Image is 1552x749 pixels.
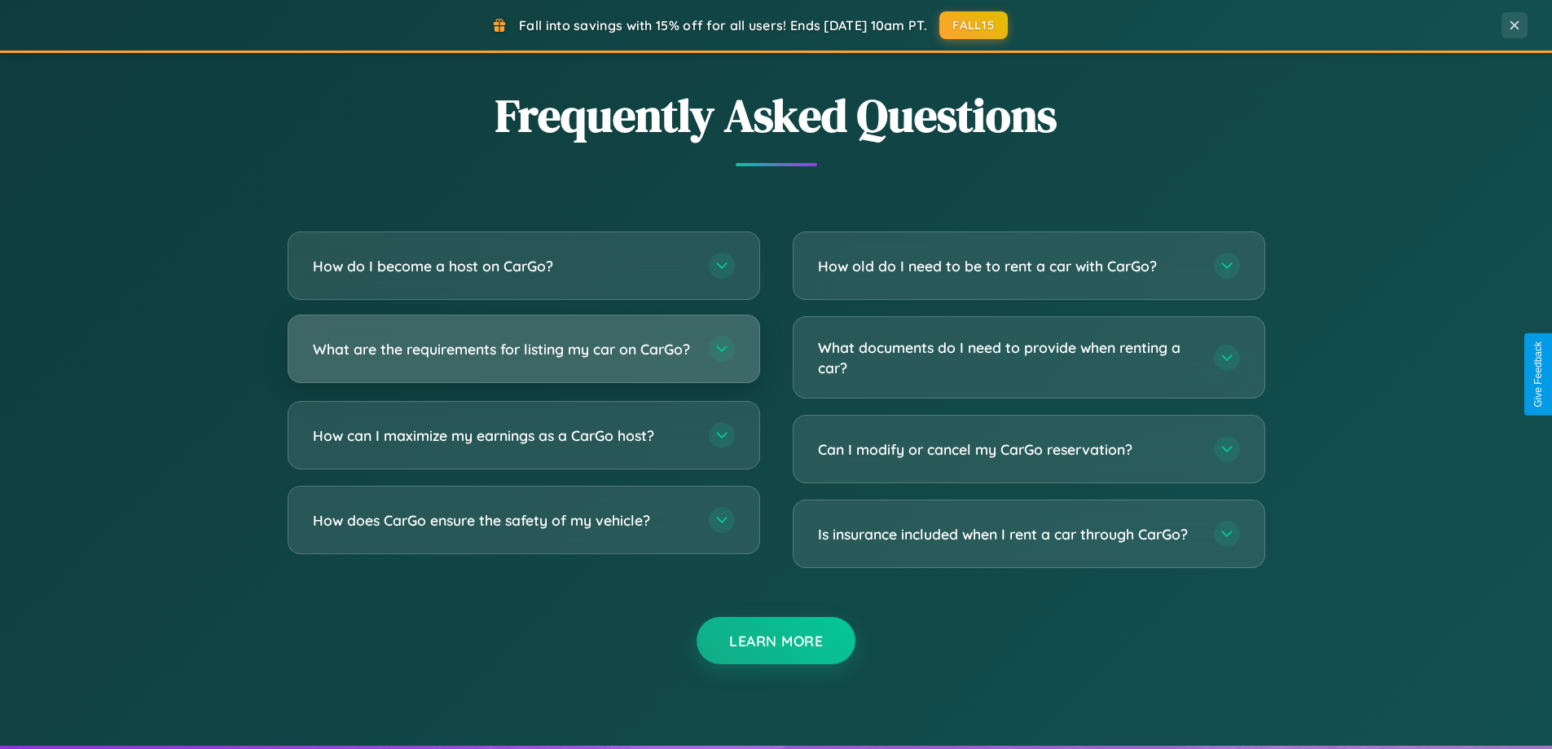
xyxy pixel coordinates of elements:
[818,524,1198,544] h3: Is insurance included when I rent a car through CarGo?
[313,510,692,531] h3: How does CarGo ensure the safety of my vehicle?
[313,339,692,359] h3: What are the requirements for listing my car on CarGo?
[818,337,1198,377] h3: What documents do I need to provide when renting a car?
[939,11,1008,39] button: FALL15
[697,617,855,664] button: Learn More
[1532,341,1544,408] div: Give Feedback
[313,425,692,446] h3: How can I maximize my earnings as a CarGo host?
[818,256,1198,276] h3: How old do I need to be to rent a car with CarGo?
[313,256,692,276] h3: How do I become a host on CarGo?
[818,439,1198,460] h3: Can I modify or cancel my CarGo reservation?
[519,17,927,33] span: Fall into savings with 15% off for all users! Ends [DATE] 10am PT.
[288,84,1265,147] h2: Frequently Asked Questions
